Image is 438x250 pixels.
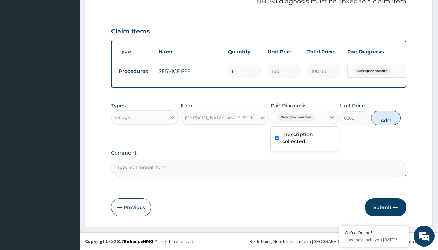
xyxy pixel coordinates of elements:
[115,45,155,58] th: Type
[80,232,438,250] footer: All rights reserved.
[111,103,126,109] label: Types
[115,114,130,121] div: Drugs
[304,45,344,59] th: Total Price
[344,45,420,59] th: Pair Diagnosis
[277,114,315,121] span: Prescription collected
[345,237,403,243] p: How may I help you today?
[115,65,155,78] td: Procedures
[155,45,224,59] th: Name
[181,102,193,109] label: Item
[365,198,406,216] button: Submit
[111,28,150,35] h3: Claim Items
[264,45,304,59] th: Unit Price
[271,102,306,109] label: Pair Diagnosis
[3,172,132,196] textarea: Type your message and hit 'Enter'
[282,131,334,145] label: Prescription collected
[155,64,224,78] td: SERVICE FEE
[111,150,406,156] label: Comment
[354,68,391,75] span: Prescription collected
[340,102,365,109] label: Unit Price
[111,198,151,216] button: Previous
[124,238,153,244] a: RelianceHMO
[185,114,257,121] div: [PERSON_NAME] 457 SUSPENSION (AMOXICILLIN/CLAVULANIC ACID)/[PERSON_NAME]
[371,111,400,125] button: Add
[224,45,264,59] th: Quantity
[345,230,403,236] div: We're Online!
[114,3,130,20] div: Minimize live chat window
[13,35,28,52] img: d_794563401_company_1708531726252_794563401
[36,39,116,48] div: Chat with us now
[85,238,155,244] strong: Copyright © 2017 .
[250,238,433,245] div: Redefining Heath Insurance in [GEOGRAPHIC_DATA] using Telemedicine and Data Science!
[40,78,96,149] span: We're online!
